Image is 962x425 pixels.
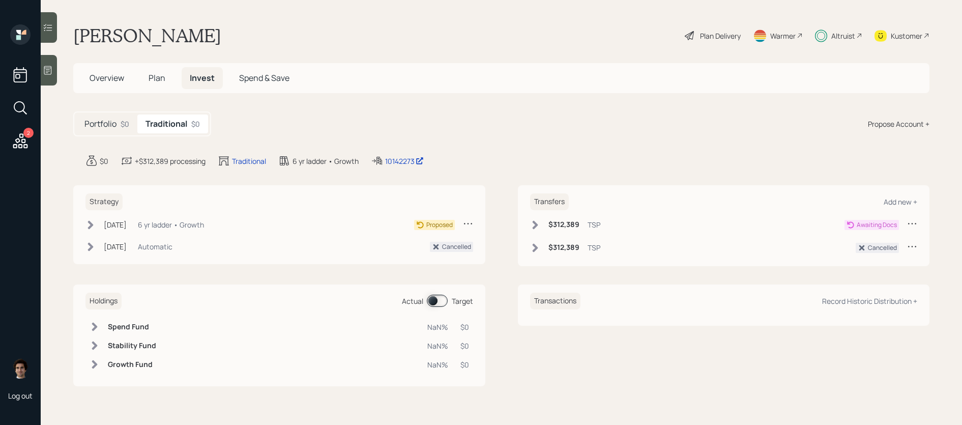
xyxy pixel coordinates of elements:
div: Plan Delivery [700,31,741,41]
h6: Strategy [85,193,123,210]
h6: Stability Fund [108,342,156,350]
div: Add new + [884,197,917,207]
div: TSP [588,242,600,253]
div: 6 yr ladder • Growth [138,219,204,230]
div: Target [452,296,473,306]
h6: $312,389 [548,243,579,252]
div: 6 yr ladder • Growth [293,156,359,166]
h6: Growth Fund [108,360,156,369]
div: NaN% [427,359,448,370]
div: Kustomer [891,31,922,41]
div: +$312,389 processing [135,156,206,166]
h6: $312,389 [548,220,579,229]
div: $0 [191,119,200,129]
span: Plan [149,72,165,83]
span: Overview [90,72,124,83]
div: $0 [460,322,469,332]
div: $0 [121,119,129,129]
div: NaN% [427,322,448,332]
div: Actual [402,296,423,306]
div: NaN% [427,341,448,351]
div: Traditional [232,156,266,166]
div: $0 [100,156,108,166]
div: Cancelled [868,243,897,252]
div: Automatic [138,241,172,252]
div: Awaiting Docs [857,220,897,230]
span: Invest [190,72,215,83]
h5: Traditional [145,119,187,129]
span: Spend & Save [239,72,289,83]
div: Altruist [831,31,855,41]
div: Warmer [770,31,796,41]
div: Proposed [426,220,453,230]
img: harrison-schaefer-headshot-2.png [10,358,31,379]
h5: Portfolio [84,119,116,129]
div: [DATE] [104,219,127,230]
h1: [PERSON_NAME] [73,24,221,47]
div: $0 [460,341,469,351]
div: Cancelled [442,242,471,251]
div: Log out [8,391,33,401]
div: TSP [588,219,600,230]
div: 10142273 [385,156,424,166]
h6: Holdings [85,293,122,309]
h6: Spend Fund [108,323,156,331]
h6: Transfers [530,193,569,210]
div: Propose Account + [868,119,929,129]
div: 2 [23,128,34,138]
div: [DATE] [104,241,127,252]
div: $0 [460,359,469,370]
h6: Transactions [530,293,580,309]
div: Record Historic Distribution + [822,296,917,306]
